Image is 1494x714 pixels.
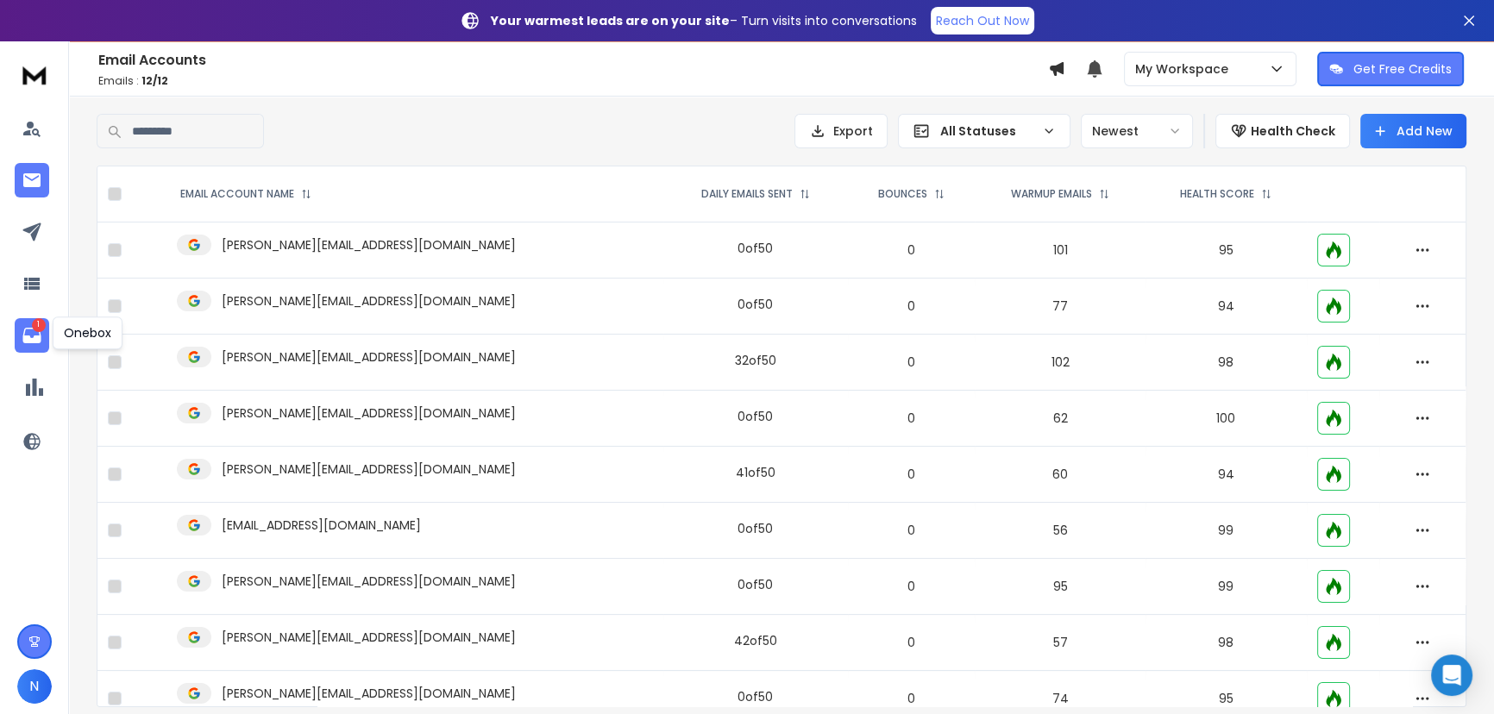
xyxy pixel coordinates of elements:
[975,279,1146,335] td: 77
[1317,52,1464,86] button: Get Free Credits
[975,335,1146,391] td: 102
[17,669,52,704] button: N
[858,466,965,483] p: 0
[975,503,1146,559] td: 56
[858,297,965,315] p: 0
[1146,279,1307,335] td: 94
[98,74,1048,88] p: Emails :
[858,241,965,259] p: 0
[222,348,516,366] p: [PERSON_NAME][EMAIL_ADDRESS][DOMAIN_NAME]
[858,354,965,371] p: 0
[1135,60,1235,78] p: My Workspace
[1146,447,1307,503] td: 94
[878,187,927,201] p: BOUNCES
[734,632,777,649] div: 42 of 50
[1146,222,1307,279] td: 95
[794,114,888,148] button: Export
[1251,122,1335,140] p: Health Check
[738,408,773,425] div: 0 of 50
[222,629,516,646] p: [PERSON_NAME][EMAIL_ADDRESS][DOMAIN_NAME]
[975,559,1146,615] td: 95
[1146,615,1307,671] td: 98
[858,634,965,651] p: 0
[222,404,516,422] p: [PERSON_NAME][EMAIL_ADDRESS][DOMAIN_NAME]
[940,122,1035,140] p: All Statuses
[15,318,49,353] a: 1
[738,688,773,705] div: 0 of 50
[1146,559,1307,615] td: 99
[53,316,122,349] div: Onebox
[1180,187,1254,201] p: HEALTH SCORE
[222,460,516,478] p: [PERSON_NAME][EMAIL_ADDRESS][DOMAIN_NAME]
[222,236,516,254] p: [PERSON_NAME][EMAIL_ADDRESS][DOMAIN_NAME]
[1431,654,1472,696] div: Open Intercom Messenger
[17,59,52,91] img: logo
[141,73,168,88] span: 12 / 12
[222,517,421,534] p: [EMAIL_ADDRESS][DOMAIN_NAME]
[701,187,793,201] p: DAILY EMAILS SENT
[736,464,775,481] div: 41 of 50
[1146,503,1307,559] td: 99
[975,222,1146,279] td: 101
[1215,114,1350,148] button: Health Check
[975,615,1146,671] td: 57
[1081,114,1193,148] button: Newest
[738,296,773,313] div: 0 of 50
[491,12,730,29] strong: Your warmest leads are on your site
[975,391,1146,447] td: 62
[738,520,773,537] div: 0 of 50
[491,12,917,29] p: – Turn visits into conversations
[1011,187,1092,201] p: WARMUP EMAILS
[222,292,516,310] p: [PERSON_NAME][EMAIL_ADDRESS][DOMAIN_NAME]
[98,50,1048,71] h1: Email Accounts
[180,187,311,201] div: EMAIL ACCOUNT NAME
[858,578,965,595] p: 0
[858,690,965,707] p: 0
[1146,335,1307,391] td: 98
[931,7,1034,34] a: Reach Out Now
[1360,114,1466,148] button: Add New
[735,352,776,369] div: 32 of 50
[32,318,46,332] p: 1
[1353,60,1452,78] p: Get Free Credits
[738,576,773,593] div: 0 of 50
[1146,391,1307,447] td: 100
[222,573,516,590] p: [PERSON_NAME][EMAIL_ADDRESS][DOMAIN_NAME]
[738,240,773,257] div: 0 of 50
[858,410,965,427] p: 0
[975,447,1146,503] td: 60
[936,12,1029,29] p: Reach Out Now
[858,522,965,539] p: 0
[222,685,516,702] p: [PERSON_NAME][EMAIL_ADDRESS][DOMAIN_NAME]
